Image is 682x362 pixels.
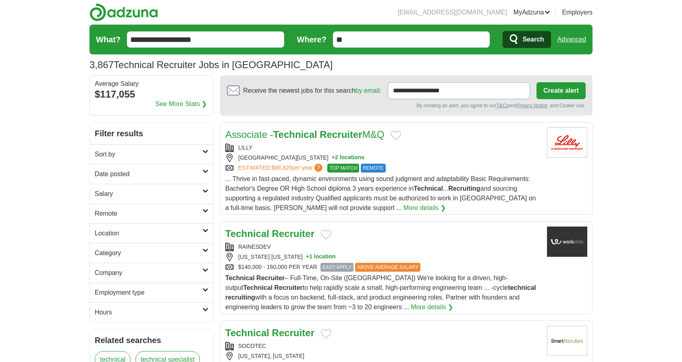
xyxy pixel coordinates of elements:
[508,284,536,291] strong: technical
[297,33,326,46] label: Where?
[256,275,285,281] strong: Recruiter
[89,58,114,72] span: 3,867
[243,284,272,291] strong: Technical
[95,334,208,346] h2: Related searches
[361,164,385,173] span: REMOTE
[90,164,213,184] a: Date posted
[321,329,331,339] button: Add to favorite jobs
[496,103,508,108] a: T&Cs
[327,164,359,173] span: TOP MATCH
[95,268,202,278] h2: Company
[225,275,536,310] span: – Full-Time, On-Site ([GEOGRAPHIC_DATA]) We're looking for a driven, high-output to help rapidly ...
[355,263,420,272] span: ABOVE AVERAGE SALARY
[96,33,121,46] label: What?
[332,154,335,162] span: +
[95,87,208,102] div: $117,055
[95,169,202,179] h2: Date posted
[306,253,309,261] span: +
[411,302,453,312] a: More details ❯
[403,203,446,213] a: More details ❯
[356,87,380,94] a: by email
[557,31,586,48] a: Advanced
[320,129,362,140] strong: Recruiter
[95,81,208,87] div: Average Salary
[90,302,213,322] a: Hours
[272,164,292,171] span: $88,820
[90,223,213,243] a: Location
[95,150,202,159] h2: Sort by
[90,283,213,302] a: Employment type
[225,294,255,301] strong: recruiting
[225,352,541,360] div: [US_STATE], [US_STATE]
[225,243,541,251] div: RAINESDEV
[503,31,551,48] button: Search
[274,284,303,291] strong: Recruiter
[547,227,587,257] img: Company logo
[227,102,586,108] div: By creating an alert, you agree to our and , and Cookie Use.
[225,253,541,261] div: [US_STATE] [US_STATE]
[536,82,586,99] button: Create alert
[272,327,314,338] strong: Recruiter
[225,129,384,140] a: Associate -Technical RecruiterM&Q
[225,228,269,239] strong: Technical
[95,308,202,317] h2: Hours
[156,99,207,109] a: See More Stats ❯
[95,209,202,218] h2: Remote
[90,243,213,263] a: Category
[89,3,158,21] img: Adzuna logo
[272,228,314,239] strong: Recruiter
[332,154,364,162] button: +2 locations
[414,185,443,192] strong: Technical
[90,204,213,223] a: Remote
[95,189,202,199] h2: Salary
[90,123,213,144] h2: Filter results
[225,263,541,272] div: $140,000 - 160,000 PER YEAR
[90,263,213,283] a: Company
[238,164,324,173] a: ESTIMATED:$88,820per year?
[95,288,202,298] h2: Employment type
[225,154,541,162] div: [GEOGRAPHIC_DATA][US_STATE]
[225,327,269,338] strong: Technical
[225,327,314,338] a: Technical Recruiter
[243,86,381,96] span: Receive the newest jobs for this search :
[273,129,317,140] strong: Technical
[522,31,544,48] span: Search
[89,59,333,70] h1: Technical Recruiter Jobs in [GEOGRAPHIC_DATA]
[90,184,213,204] a: Salary
[514,8,551,17] a: MyAdzuna
[306,253,336,261] button: +1 location
[225,342,541,350] div: SOCOTEC
[238,144,253,151] a: LILLY
[547,326,587,356] img: Company logo
[562,8,593,17] a: Employers
[391,131,401,140] button: Add to favorite jobs
[95,248,202,258] h2: Category
[225,228,314,239] a: Technical Recruiter
[90,144,213,164] a: Sort by
[321,230,331,239] button: Add to favorite jobs
[547,127,587,158] img: Eli Lilly logo
[448,185,480,192] strong: Recruiting
[225,175,536,211] span: ... Thrive in fast-paced, dynamic environments using sound judgment and adaptability Basic Requir...
[314,164,322,172] span: ?
[516,103,547,108] a: Privacy Notice
[398,8,507,17] li: [EMAIL_ADDRESS][DOMAIN_NAME]
[95,229,202,238] h2: Location
[320,263,353,272] span: EASY APPLY
[225,275,255,281] strong: Technical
